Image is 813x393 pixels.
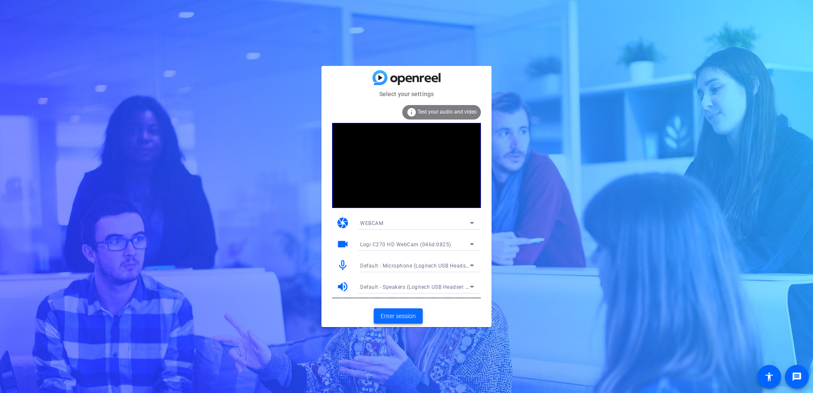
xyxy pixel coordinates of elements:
[360,283,480,290] span: Default - Speakers (Logitech USB Headset H540)
[336,280,349,293] mat-icon: volume_up
[360,220,383,226] span: WEBCAM
[336,259,349,272] mat-icon: mic_none
[336,238,349,251] mat-icon: videocam
[360,242,451,248] span: Logi C270 HD WebCam (046d:0825)
[406,107,417,117] mat-icon: info
[372,70,441,85] img: blue-gradient.svg
[360,262,487,269] span: Default - Microphone (Logitech USB Headset H540)
[336,216,349,229] mat-icon: camera
[321,89,492,99] mat-card-subtitle: Select your settings
[764,372,774,382] mat-icon: accessibility
[792,372,802,382] mat-icon: message
[381,312,416,321] span: Enter session
[418,109,477,115] span: Test your audio and video
[374,308,423,324] button: Enter session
